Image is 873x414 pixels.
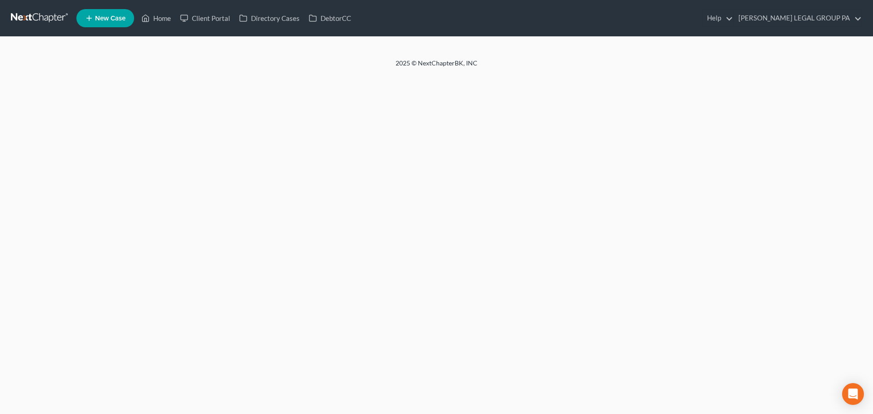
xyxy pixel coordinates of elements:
a: [PERSON_NAME] LEGAL GROUP PA [734,10,862,26]
div: 2025 © NextChapterBK, INC [177,59,696,75]
a: Help [702,10,733,26]
div: Open Intercom Messenger [842,383,864,405]
a: Home [137,10,176,26]
a: DebtorCC [304,10,356,26]
a: Client Portal [176,10,235,26]
new-legal-case-button: New Case [76,9,134,27]
a: Directory Cases [235,10,304,26]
